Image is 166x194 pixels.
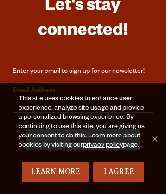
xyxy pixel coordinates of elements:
[22,162,90,182] a: Learn More
[13,67,153,77] div: Enter your email to sign up for our newsletter!
[19,95,147,162] div: This site uses cookies to enhance user experience, analyze site usage and provide a personalized ...
[150,134,159,143] span: No
[83,142,123,149] a: privacy policy
[93,162,144,182] a: I Agree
